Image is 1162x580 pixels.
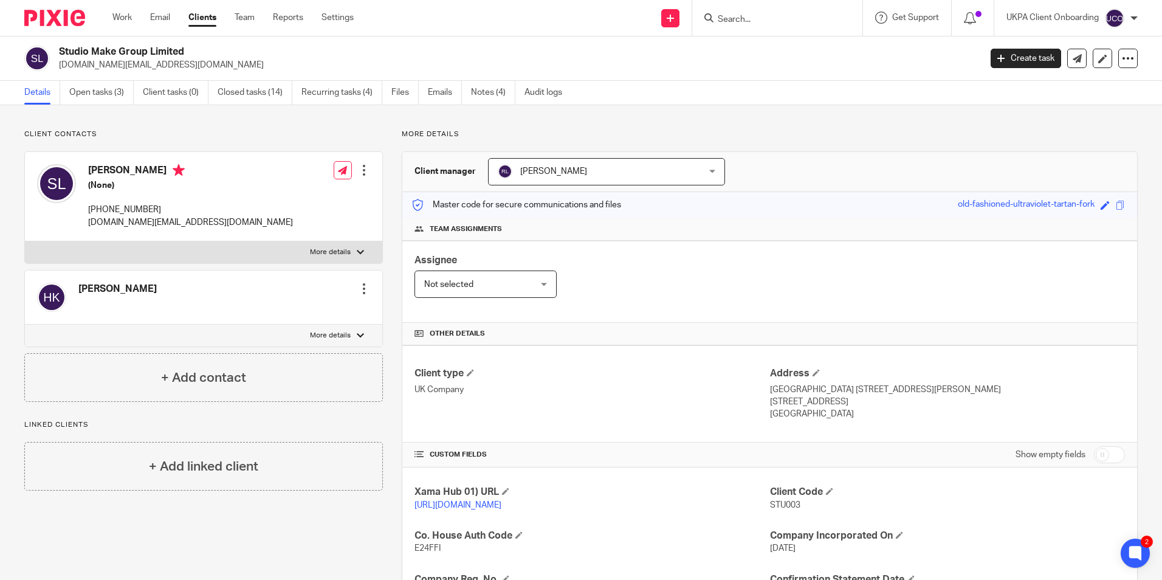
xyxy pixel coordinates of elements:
[414,367,769,380] h4: Client type
[88,204,293,216] p: [PHONE_NUMBER]
[402,129,1138,139] p: More details
[414,530,769,542] h4: Co. House Auth Code
[1006,12,1099,24] p: UKPA Client Onboarding
[301,81,382,105] a: Recurring tasks (4)
[471,81,515,105] a: Notes (4)
[770,408,1125,420] p: [GEOGRAPHIC_DATA]
[428,81,462,105] a: Emails
[414,384,769,396] p: UK Company
[59,59,972,71] p: [DOMAIN_NAME][EMAIL_ADDRESS][DOMAIN_NAME]
[770,544,796,553] span: [DATE]
[892,13,939,22] span: Get Support
[143,81,208,105] a: Client tasks (0)
[310,331,351,340] p: More details
[430,224,502,234] span: Team assignments
[24,129,383,139] p: Client contacts
[24,46,50,71] img: svg%3E
[88,164,293,179] h4: [PERSON_NAME]
[414,501,501,509] a: [URL][DOMAIN_NAME]
[173,164,185,176] i: Primary
[310,247,351,257] p: More details
[59,46,789,58] h2: Studio Make Group Limited
[161,368,246,387] h4: + Add contact
[770,530,1125,542] h4: Company Incorporated On
[24,81,60,105] a: Details
[991,49,1061,68] a: Create task
[24,420,383,430] p: Linked clients
[411,199,621,211] p: Master code for secure communications and files
[1105,9,1124,28] img: svg%3E
[1141,536,1153,548] div: 2
[958,198,1095,212] div: old-fashioned-ultraviolet-tartan-fork
[218,81,292,105] a: Closed tasks (14)
[150,12,170,24] a: Email
[69,81,134,105] a: Open tasks (3)
[414,165,476,178] h3: Client manager
[273,12,303,24] a: Reports
[520,167,587,176] span: [PERSON_NAME]
[430,329,485,339] span: Other details
[770,367,1125,380] h4: Address
[37,283,66,312] img: svg%3E
[414,255,457,265] span: Assignee
[1016,449,1085,461] label: Show empty fields
[149,457,258,476] h4: + Add linked client
[770,384,1125,396] p: [GEOGRAPHIC_DATA] [STREET_ADDRESS][PERSON_NAME]
[770,501,800,509] span: STU003
[235,12,255,24] a: Team
[424,280,473,289] span: Not selected
[37,164,76,203] img: svg%3E
[88,216,293,229] p: [DOMAIN_NAME][EMAIL_ADDRESS][DOMAIN_NAME]
[391,81,419,105] a: Files
[524,81,571,105] a: Audit logs
[717,15,826,26] input: Search
[112,12,132,24] a: Work
[321,12,354,24] a: Settings
[770,396,1125,408] p: [STREET_ADDRESS]
[414,486,769,499] h4: Xama Hub 01) URL
[414,544,441,553] span: E24FFI
[24,10,85,26] img: Pixie
[88,179,293,192] h5: (None)
[498,164,512,179] img: svg%3E
[78,283,157,295] h4: [PERSON_NAME]
[414,450,769,460] h4: CUSTOM FIELDS
[770,486,1125,499] h4: Client Code
[188,12,216,24] a: Clients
